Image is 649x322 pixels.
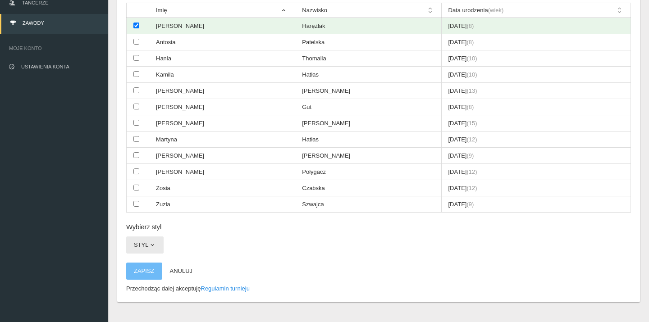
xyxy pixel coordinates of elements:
span: (9) [466,201,474,208]
td: [DATE] [441,83,631,99]
td: Zosia [149,180,295,196]
a: Regulamin turnieju [201,285,250,292]
span: (12) [466,168,477,175]
span: Ustawienia konta [21,64,69,69]
td: [PERSON_NAME] [295,115,441,132]
td: [PERSON_NAME] [149,83,295,99]
td: [PERSON_NAME] [149,164,295,180]
td: [DATE] [441,99,631,115]
span: (8) [466,23,474,29]
td: [DATE] [441,18,631,34]
td: [PERSON_NAME] [149,115,295,132]
td: [PERSON_NAME] [295,83,441,99]
td: [PERSON_NAME] [295,148,441,164]
td: [DATE] [441,115,631,132]
span: (10) [466,55,477,62]
th: Imię [149,3,295,18]
td: Hatłas [295,67,441,83]
td: Kamila [149,67,295,83]
td: Zuzia [149,196,295,213]
td: Szwajca [295,196,441,213]
td: Czabska [295,180,441,196]
button: Zapisz [126,263,162,280]
span: (15) [466,120,477,127]
td: Hania [149,50,295,67]
span: (12) [466,185,477,191]
p: Przechodząc dalej akceptuję [126,284,631,293]
span: (12) [466,136,477,143]
span: (10) [466,71,477,78]
span: (8) [466,104,474,110]
td: Martyna [149,132,295,148]
td: [DATE] [441,148,631,164]
button: Anuluj [162,263,201,280]
td: [DATE] [441,132,631,148]
td: [PERSON_NAME] [149,18,295,34]
span: (wiek) [488,7,504,14]
td: Połygacz [295,164,441,180]
td: [PERSON_NAME] [149,99,295,115]
td: [DATE] [441,50,631,67]
h6: Wybierz styl [126,222,631,232]
td: [DATE] [441,34,631,50]
td: [PERSON_NAME] [149,148,295,164]
td: [DATE] [441,180,631,196]
span: Moje konto [9,44,99,53]
button: Styl [126,236,164,254]
th: Data urodzenia [441,3,631,18]
span: (13) [466,87,477,94]
td: Patelska [295,34,441,50]
th: Nazwisko [295,3,441,18]
td: [DATE] [441,164,631,180]
span: (8) [466,39,474,45]
span: (9) [466,152,474,159]
td: [DATE] [441,67,631,83]
td: Harężlak [295,18,441,34]
span: Zawody [23,20,44,26]
td: [DATE] [441,196,631,213]
td: Antosia [149,34,295,50]
td: Thomalla [295,50,441,67]
td: Gut [295,99,441,115]
td: Hatłas [295,132,441,148]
